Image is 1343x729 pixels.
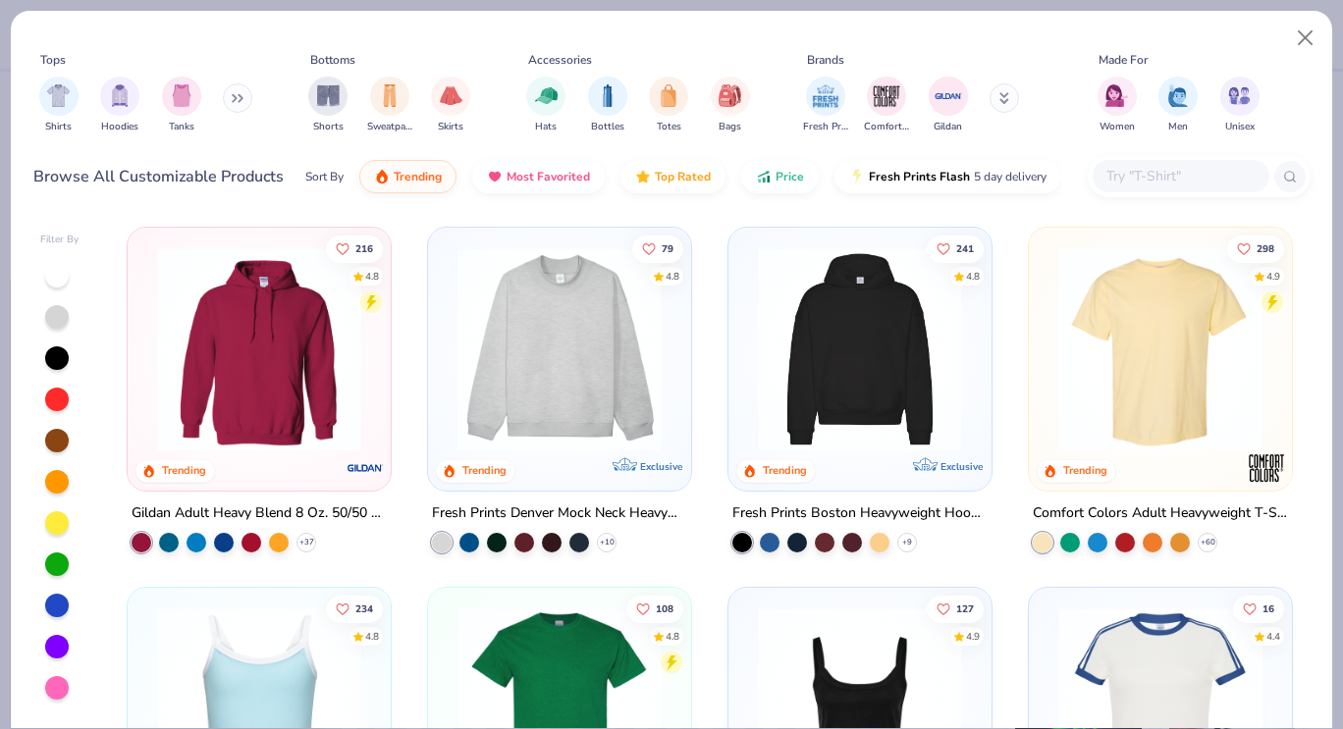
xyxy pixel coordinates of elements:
button: Like [927,234,984,262]
button: filter button [308,77,348,134]
img: Women Image [1105,84,1128,107]
div: filter for Hoodies [100,77,139,134]
span: 298 [1257,243,1274,253]
div: Comfort Colors Adult Heavyweight T-Shirt [1033,501,1288,526]
div: Brands [807,51,844,69]
img: Men Image [1167,84,1189,107]
img: Bottles Image [597,84,618,107]
span: 5 day delivery [974,166,1047,188]
span: Skirts [438,120,463,134]
span: 108 [656,603,673,613]
span: Top Rated [655,169,711,184]
span: Hats [535,120,557,134]
div: filter for Bags [711,77,750,134]
div: filter for Tanks [162,77,201,134]
span: Bottles [591,120,624,134]
img: Fresh Prints Image [811,81,840,111]
img: Gildan logo [346,448,385,488]
div: 4.9 [966,629,980,644]
div: 4.8 [666,269,679,284]
img: 01756b78-01f6-4cc6-8d8a-3c30c1a0c8ac [147,247,371,451]
span: Men [1168,120,1188,134]
span: Exclusive [940,460,983,473]
div: Fresh Prints Denver Mock Neck Heavyweight Sweatshirt [432,501,687,526]
img: Skirts Image [440,84,462,107]
button: Trending [359,160,457,193]
button: filter button [39,77,79,134]
span: Sweatpants [367,120,412,134]
span: Totes [657,120,681,134]
button: filter button [1220,77,1260,134]
button: Like [927,595,984,622]
img: a90f7c54-8796-4cb2-9d6e-4e9644cfe0fe [671,247,895,451]
span: 241 [956,243,974,253]
div: filter for Shorts [308,77,348,134]
span: Women [1100,120,1135,134]
div: filter for Hats [526,77,565,134]
button: filter button [711,77,750,134]
span: 234 [356,603,374,613]
div: Accessories [528,51,592,69]
button: Like [327,234,384,262]
span: Price [776,169,804,184]
button: Like [626,595,683,622]
button: Price [741,160,819,193]
div: filter for Comfort Colors [864,77,909,134]
div: filter for Men [1158,77,1198,134]
div: 4.9 [1266,269,1280,284]
div: Browse All Customizable Products [33,165,284,188]
img: d4a37e75-5f2b-4aef-9a6e-23330c63bbc0 [971,247,1195,451]
button: Like [1233,595,1284,622]
div: Tops [40,51,66,69]
button: filter button [1158,77,1198,134]
span: 79 [662,243,673,253]
div: filter for Women [1098,77,1137,134]
button: filter button [929,77,968,134]
div: Gildan Adult Heavy Blend 8 Oz. 50/50 Hooded Sweatshirt [132,501,387,526]
div: filter for Unisex [1220,77,1260,134]
button: Most Favorited [472,160,605,193]
span: Comfort Colors [864,120,909,134]
span: Shirts [45,120,72,134]
img: Comfort Colors Image [872,81,901,111]
div: filter for Gildan [929,77,968,134]
div: Bottoms [310,51,355,69]
img: Hoodies Image [109,84,131,107]
span: Trending [394,169,442,184]
div: Fresh Prints Boston Heavyweight Hoodie [732,501,988,526]
img: Hats Image [535,84,558,107]
span: + 60 [1200,537,1214,548]
button: filter button [864,77,909,134]
div: 4.8 [666,629,679,644]
div: filter for Totes [649,77,688,134]
span: Shorts [313,120,344,134]
img: Comfort Colors logo [1246,448,1285,488]
img: most_fav.gif [487,169,503,184]
img: Gildan Image [934,81,963,111]
button: Top Rated [620,160,725,193]
button: filter button [1098,77,1137,134]
span: + 10 [600,537,615,548]
div: Filter By [40,233,80,247]
span: Most Favorited [507,169,590,184]
img: flash.gif [849,169,865,184]
button: filter button [162,77,201,134]
img: Totes Image [658,84,679,107]
span: Fresh Prints [803,120,848,134]
button: Fresh Prints Flash5 day delivery [834,160,1061,193]
div: Made For [1099,51,1148,69]
input: Try "T-Shirt" [1104,165,1256,187]
button: filter button [803,77,848,134]
img: Shirts Image [47,84,70,107]
img: 029b8af0-80e6-406f-9fdc-fdf898547912 [1048,247,1272,451]
button: filter button [649,77,688,134]
div: 4.8 [366,629,380,644]
span: Exclusive [640,460,682,473]
div: 4.4 [1266,629,1280,644]
img: f5d85501-0dbb-4ee4-b115-c08fa3845d83 [448,247,671,451]
span: Hoodies [101,120,138,134]
button: filter button [526,77,565,134]
div: 4.8 [966,269,980,284]
img: 91acfc32-fd48-4d6b-bdad-a4c1a30ac3fc [748,247,972,451]
span: Tanks [169,120,194,134]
